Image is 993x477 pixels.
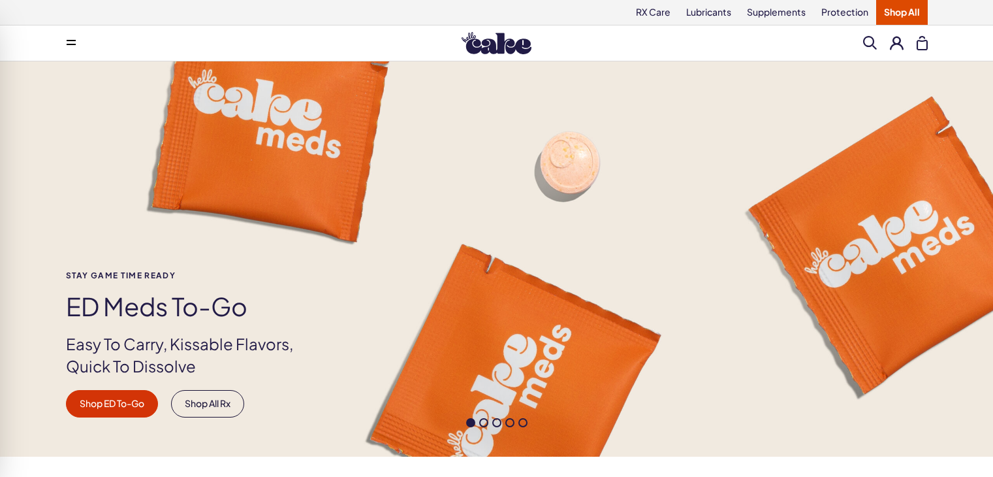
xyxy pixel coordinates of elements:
span: Stay Game time ready [66,271,315,280]
p: Easy To Carry, Kissable Flavors, Quick To Dissolve [66,333,315,377]
h1: ED Meds to-go [66,293,315,320]
img: Hello Cake [462,32,531,54]
a: Shop All Rx [171,390,244,418]
a: Shop ED To-Go [66,390,158,418]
